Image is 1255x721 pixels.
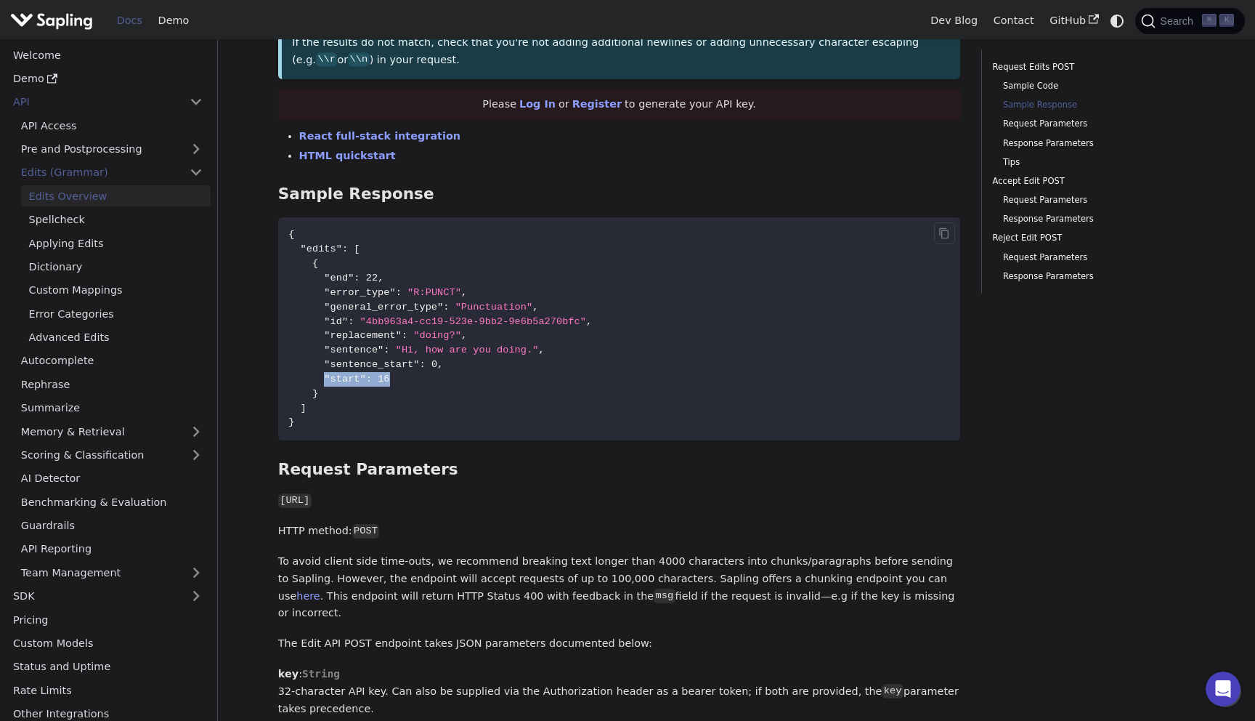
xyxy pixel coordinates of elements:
[5,609,211,630] a: Pricing
[13,139,211,160] a: Pre and Postprocessing
[1135,8,1244,34] button: Search (Command+K)
[316,52,337,67] code: \\r
[278,635,961,653] p: The Edit API POST endpoint takes JSON parameters documented below:
[1003,193,1185,207] a: Request Parameters
[312,258,318,269] span: {
[324,273,354,283] span: "end"
[437,359,443,370] span: ,
[352,524,380,539] code: POST
[182,92,211,113] button: Collapse sidebar category 'API'
[278,185,961,204] h3: Sample Response
[278,523,961,540] p: HTTP method:
[396,287,402,298] span: :
[342,243,348,254] span: :
[13,491,211,512] a: Benchmarking & Evaluation
[324,330,402,341] span: "replacement"
[407,287,461,298] span: "R:PUNCT"
[922,9,985,32] a: Dev Blog
[278,668,298,680] strong: key
[1003,270,1185,283] a: Response Parameters
[5,656,211,677] a: Status and Uptime
[993,60,1190,74] a: Request Edits POST
[21,257,211,278] a: Dictionary
[278,494,312,508] code: [URL]
[13,115,211,136] a: API Access
[1202,14,1217,27] kbd: ⌘
[13,539,211,560] a: API Reporting
[532,302,538,313] span: ,
[1003,212,1185,226] a: Response Parameters
[419,359,425,370] span: :
[13,445,211,466] a: Scoring & Classification
[299,130,460,142] a: React full-stack integration
[1003,98,1185,112] a: Sample Response
[378,374,389,384] span: 16
[302,668,340,680] span: String
[10,10,93,31] img: Sapling.ai
[1003,137,1185,150] a: Response Parameters
[383,345,389,355] span: :
[5,44,211,65] a: Welcome
[1107,10,1128,31] button: Switch between dark and light mode (currently system mode)
[21,185,211,206] a: Edits Overview
[292,34,950,69] p: If the results do not match, check that you're not adding additional newlines or adding unnecessa...
[21,209,211,230] a: Spellcheck
[366,273,378,283] span: 22
[21,233,211,254] a: Applying Edits
[1206,672,1240,706] iframe: Intercom live chat
[5,633,211,654] a: Custom Models
[324,359,419,370] span: "sentence_start"
[21,327,211,348] a: Advanced Edits
[934,222,956,244] button: Copy code to clipboard
[10,10,98,31] a: Sapling.ai
[1156,15,1202,27] span: Search
[882,684,903,698] code: key
[21,280,211,301] a: Custom Mappings
[324,316,348,327] span: "id"
[13,374,211,395] a: Rephrase
[1041,9,1106,32] a: GitHub
[538,345,544,355] span: ,
[413,330,461,341] span: "doing?"
[299,150,396,161] a: HTML quickstart
[324,345,383,355] span: "sentence"
[13,515,211,536] a: Guardrails
[288,416,294,427] span: }
[109,9,150,32] a: Docs
[1219,14,1234,27] kbd: K
[348,52,369,67] code: \\n
[348,316,354,327] span: :
[586,316,592,327] span: ,
[278,89,961,121] div: Please or to generate your API key.
[13,398,211,419] a: Summarize
[324,302,443,313] span: "general_error_type"
[360,316,586,327] span: "4bb963a4-cc19-523e-9bb2-9e6b5a270bfc"
[1003,79,1185,93] a: Sample Code
[366,374,372,384] span: :
[324,374,365,384] span: "start"
[654,589,675,603] code: msg
[572,98,622,110] a: Register
[1003,156,1185,169] a: Tips
[301,403,306,414] span: ]
[13,562,211,583] a: Team Management
[1003,251,1185,265] a: Request Parameters
[455,302,533,313] span: "Punctuation"
[13,350,211,371] a: Autocomplete
[182,586,211,607] button: Expand sidebar category 'SDK'
[1003,117,1185,131] a: Request Parameters
[296,590,320,602] a: here
[461,330,467,341] span: ,
[519,98,556,110] a: Log In
[278,666,961,717] p: : 32-character API key. Can also be supplied via the Authorization header as a bearer token; if b...
[5,68,211,89] a: Demo
[324,287,395,298] span: "error_type"
[993,174,1190,188] a: Accept Edit POST
[288,229,294,240] span: {
[21,303,211,324] a: Error Categories
[278,460,961,480] h3: Request Parameters
[278,553,961,622] p: To avoid client side time-outs, we recommend breaking text longer than 4000 characters into chunk...
[378,273,383,283] span: ,
[312,388,318,399] span: }
[5,680,211,701] a: Rate Limits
